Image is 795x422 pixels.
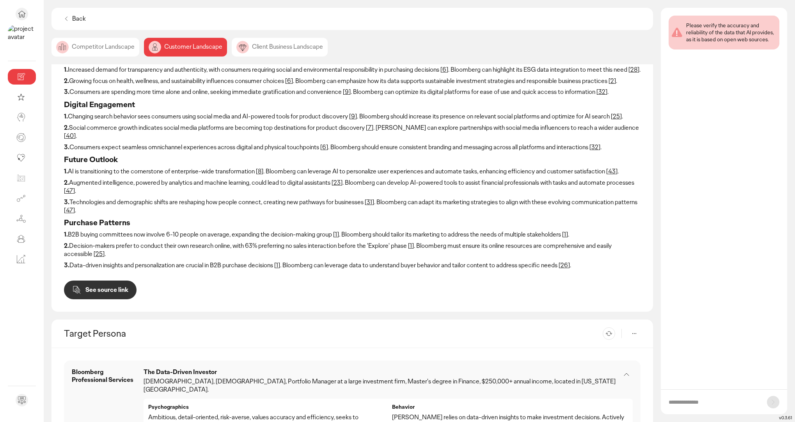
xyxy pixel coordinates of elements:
p: Data-driven insights and personalization are crucial in B2B purchase decisions [ ]. Bloomberg can... [64,261,641,270]
a: 26 [561,261,568,269]
a: 8 [258,167,261,175]
p: B2B buying committees now involve 6-10 people on average, expanding the decision-making group [ ]... [64,231,641,239]
a: 47 [66,187,73,195]
img: image [56,41,69,53]
p: Bloomberg Professional Services [72,368,134,385]
strong: 1. [64,112,68,120]
img: image [149,41,161,53]
h2: Target Persona [64,327,126,339]
a: 2 [610,77,614,85]
h3: Digital Engagement [64,99,641,109]
strong: 1. [64,65,68,74]
strong: 2. [64,124,69,132]
a: 6 [442,65,446,74]
h3: Purchase Patterns [64,217,641,228]
p: AI is transitioning to the cornerstone of enterprise-wide transformation [ ]. Bloomberg can lever... [64,168,641,176]
a: 40 [66,132,74,140]
a: 9 [345,88,349,96]
img: image [236,41,249,53]
p: Growing focus on health, wellness, and sustainability influences consumer choices [ ]. Bloomberg ... [64,77,641,85]
a: 25 [613,112,620,120]
h3: Future Outlook [64,154,641,164]
p: Augmented intelligence, powered by analytics and machine learning, could lead to digital assistan... [64,179,641,195]
a: 25 [96,250,103,258]
div: Customer Landscape [144,38,227,57]
a: 32 [598,88,605,96]
a: 23 [334,178,341,187]
p: Consumers expect seamless omnichannel experiences across digital and physical touchpoints [ ]. Bl... [64,143,641,152]
img: project avatar [8,25,36,53]
p: The Data-Driven Investor [144,368,620,376]
p: Behavior [392,403,628,410]
a: 7 [368,124,371,132]
button: Refresh [603,327,615,340]
a: 32 [591,143,598,151]
a: 9 [351,112,355,120]
strong: 3. [64,261,69,269]
p: See source link [85,287,128,293]
div: Please verify the accuracy and reliability of the data that AI provides, as it is based on open w... [686,22,776,43]
a: 28 [630,65,637,74]
a: 31 [367,198,372,206]
p: Changing search behavior sees consumers using social media and AI-powered tools for product disco... [64,113,641,121]
strong: 3. [64,198,69,206]
a: 1 [335,230,337,238]
strong: 2. [64,77,69,85]
strong: 2. [64,178,69,187]
div: Competitor Landscape [51,38,139,57]
p: Increased demand for transparency and authenticity, with consumers requiring social and environme... [64,66,641,74]
strong: 3. [64,143,69,151]
div: Client Business Landscape [232,38,328,57]
a: 6 [287,77,291,85]
p: Technologies and demographic shifts are reshaping how people connect, creating new pathways for b... [64,198,641,215]
a: 1 [276,261,278,269]
p: Back [72,15,86,23]
a: 1 [410,242,412,250]
strong: 1. [64,230,68,238]
p: Consumers are spending more time alone and online, seeking immediate gratification and convenienc... [64,88,641,96]
p: Social commerce growth indicates social media platforms are becoming top destinations for product... [64,124,641,140]
a: 1 [564,230,566,238]
a: 47 [66,206,73,214]
strong: 1. [64,167,68,175]
div: Send feedback [16,394,28,406]
p: Psychographics [148,403,384,410]
p: Decision-makers prefer to conduct their own research online, with 63% preferring no sales interac... [64,242,641,258]
strong: 3. [64,88,69,96]
a: 6 [322,143,326,151]
p: [DEMOGRAPHIC_DATA], [DEMOGRAPHIC_DATA], Portfolio Manager at a large investment firm, Master's de... [144,378,620,394]
button: See source link [64,281,137,299]
a: 43 [608,167,616,175]
strong: 2. [64,242,69,250]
